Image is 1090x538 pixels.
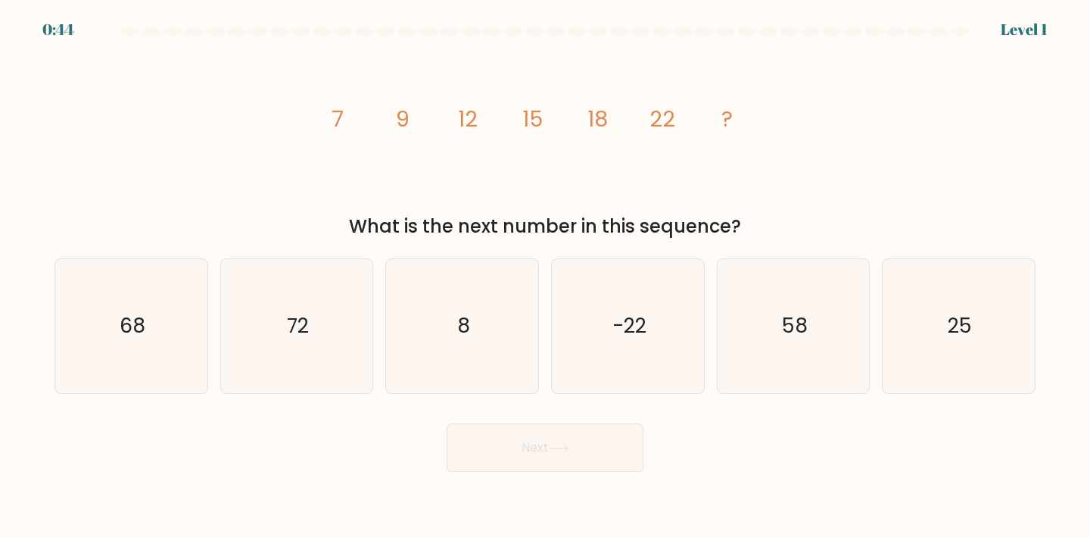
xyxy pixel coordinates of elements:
[649,104,675,134] tspan: 22
[721,104,733,134] tspan: ?
[457,311,470,339] text: 8
[120,311,145,339] text: 68
[287,311,309,339] text: 72
[447,424,643,472] button: Next
[948,311,972,339] text: 25
[332,104,344,134] tspan: 7
[42,18,74,41] div: 0:44
[522,104,543,134] tspan: 15
[458,104,478,134] tspan: 12
[782,311,808,339] text: 58
[396,104,410,134] tspan: 9
[587,104,608,134] tspan: 18
[64,213,1026,240] div: What is the next number in this sequence?
[612,311,646,339] text: -22
[1001,18,1048,41] div: Level 1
